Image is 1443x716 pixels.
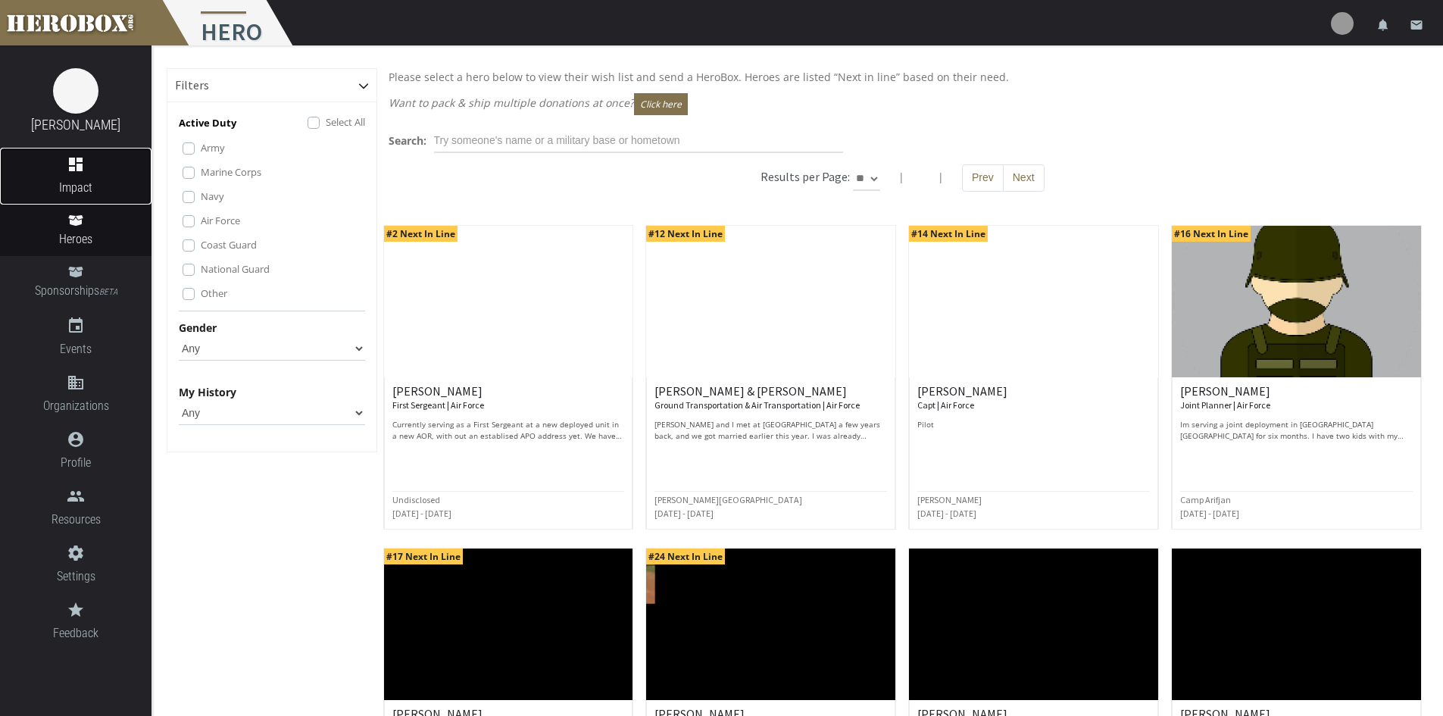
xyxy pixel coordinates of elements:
[201,212,240,229] label: Air Force
[938,170,944,184] span: |
[654,385,887,411] h6: [PERSON_NAME] & [PERSON_NAME]
[962,164,1004,192] button: Prev
[1180,494,1231,505] small: Camp Arifjan
[1410,18,1423,32] i: email
[384,549,463,564] span: #17 Next In Line
[917,508,976,519] small: [DATE] - [DATE]
[392,494,440,505] small: Undisclosed
[201,236,257,253] label: Coast Guard
[201,188,224,205] label: Navy
[1180,399,1270,411] small: Joint Planner | Air Force
[634,93,688,115] button: Click here
[392,385,625,411] h6: [PERSON_NAME]
[179,319,217,336] label: Gender
[1331,12,1354,35] img: user-image
[179,383,236,401] label: My History
[179,114,236,132] p: Active Duty
[1180,385,1413,411] h6: [PERSON_NAME]
[389,93,1417,115] p: Want to pack & ship multiple donations at once?
[53,68,98,114] img: image
[384,226,458,242] span: #2 Next In Line
[1172,226,1251,242] span: #16 Next In Line
[434,129,843,153] input: Try someone's name or a military base or hometown
[909,226,988,242] span: #14 Next In Line
[392,419,625,442] p: Currently serving as a First Sergeant at a new deployed unit in a new AOR, with out an establised...
[654,419,887,442] p: [PERSON_NAME] and I met at [GEOGRAPHIC_DATA] a few years back, and we got married earlier this ye...
[99,287,117,297] small: BETA
[1003,164,1045,192] button: Next
[646,226,725,242] span: #12 Next In Line
[646,549,725,564] span: #24 Next In Line
[645,225,896,530] a: #12 Next In Line [PERSON_NAME] & [PERSON_NAME] Ground Transportation & Air Transportation | Air F...
[917,385,1150,411] h6: [PERSON_NAME]
[389,68,1417,86] p: Please select a hero below to view their wish list and send a HeroBox. Heroes are listed “Next in...
[175,79,209,92] h6: Filters
[31,117,120,133] a: [PERSON_NAME]
[1180,419,1413,442] p: Im serving a joint deployment in [GEOGRAPHIC_DATA] [GEOGRAPHIC_DATA] for six months. I have two k...
[761,169,850,184] h6: Results per Page:
[389,132,426,149] label: Search:
[654,399,860,411] small: Ground Transportation & Air Transportation | Air Force
[1180,508,1239,519] small: [DATE] - [DATE]
[654,494,802,505] small: [PERSON_NAME][GEOGRAPHIC_DATA]
[383,225,634,530] a: #2 Next In Line [PERSON_NAME] First Sergeant | Air Force Currently serving as a First Sergeant at...
[201,139,225,156] label: Army
[917,399,974,411] small: Capt | Air Force
[898,170,904,184] span: |
[201,261,270,277] label: National Guard
[1376,18,1390,32] i: notifications
[917,494,982,505] small: [PERSON_NAME]
[908,225,1159,530] a: #14 Next In Line [PERSON_NAME] Capt | Air Force Pilot [PERSON_NAME] [DATE] - [DATE]
[392,508,451,519] small: [DATE] - [DATE]
[917,419,1150,442] p: Pilot
[654,508,714,519] small: [DATE] - [DATE]
[201,164,261,180] label: Marine Corps
[326,114,365,130] label: Select All
[1171,225,1422,530] a: #16 Next In Line [PERSON_NAME] Joint Planner | Air Force Im serving a joint deployment in [GEOGRA...
[201,285,227,302] label: Other
[392,399,484,411] small: First Sergeant | Air Force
